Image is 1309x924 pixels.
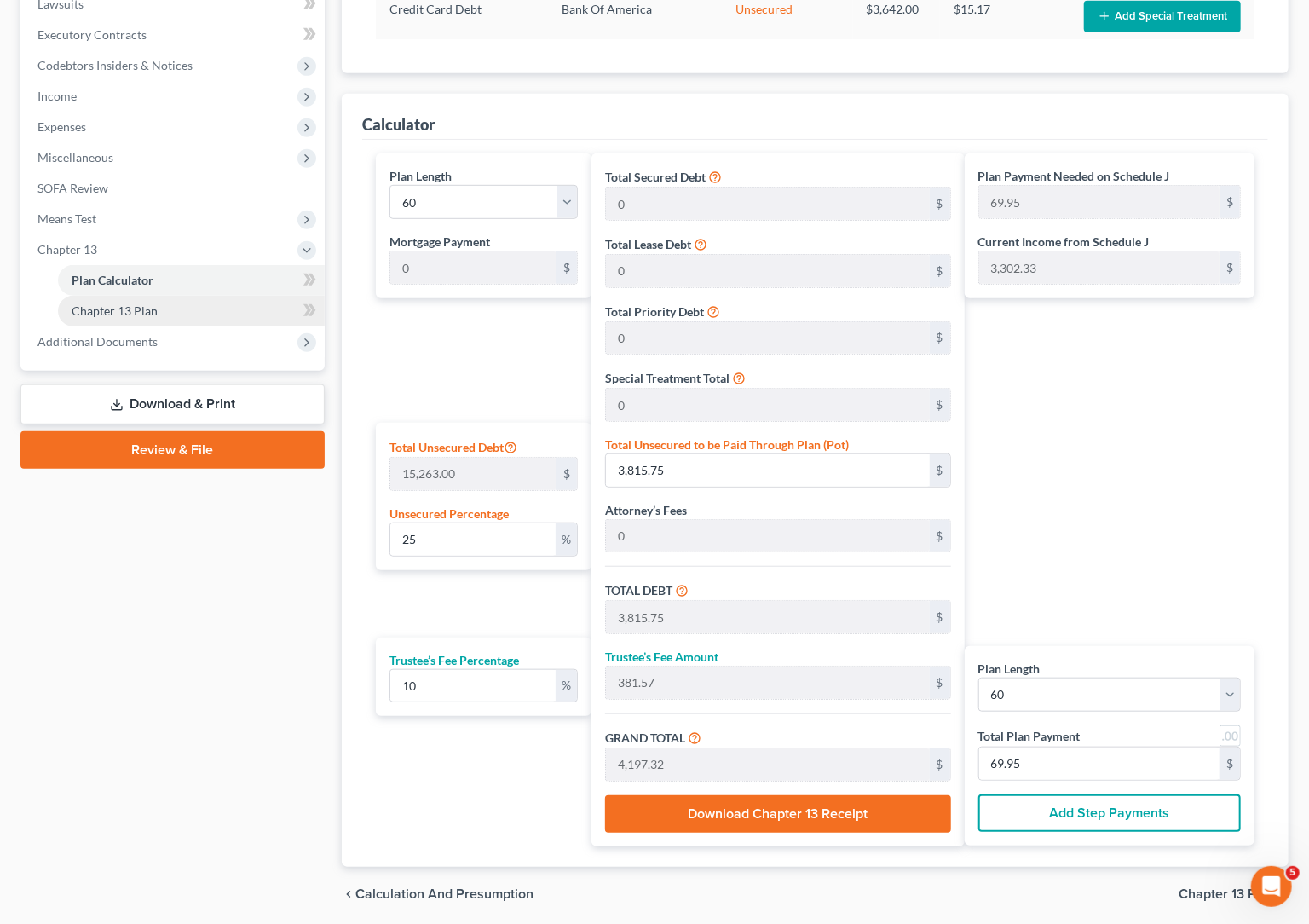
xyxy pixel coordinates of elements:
[605,501,687,519] label: Attorney’s Fees
[1220,251,1240,284] div: $
[606,601,930,633] input: 0.00
[606,255,930,287] input: 0.00
[58,265,325,296] a: Plan Calculator
[24,20,325,50] a: Executory Contracts
[556,458,577,490] div: $
[606,188,930,220] input: 0.00
[1179,887,1289,901] button: Chapter 13 Plan chevron_right
[605,581,672,599] label: TOTAL DEBT
[606,667,930,699] input: 0.00
[1220,186,1240,218] div: $
[978,233,1150,251] label: Current Income from Schedule J
[978,167,1170,185] label: Plan Payment Needed on Schedule J
[605,795,951,833] button: Download Chapter 13 Receipt
[389,167,452,185] label: Plan Length
[37,242,97,257] span: Chapter 13
[979,251,1220,284] input: 0.00
[606,322,930,355] input: 0.00
[930,520,950,552] div: $
[605,303,704,321] label: Total Priority Debt
[979,748,1220,780] input: 0.00
[605,369,729,387] label: Special Treatment Total
[978,660,1041,678] label: Plan Length
[20,384,325,424] a: Download & Print
[390,458,556,490] input: 0.00
[605,648,718,666] label: Trustee’s Fee Amount
[930,667,950,699] div: $
[58,296,325,326] a: Chapter 13 Plan
[556,523,577,556] div: %
[37,150,113,165] span: Miscellaneous
[37,89,77,103] span: Income
[390,670,556,702] input: 0.00
[1286,866,1300,880] span: 5
[606,389,930,421] input: 0.00
[389,436,517,457] label: Total Unsecured Debt
[1179,887,1275,901] span: Chapter 13 Plan
[930,322,950,355] div: $
[390,251,556,284] input: 0.00
[605,235,691,253] label: Total Lease Debt
[37,27,147,42] span: Executory Contracts
[606,454,930,487] input: 0.00
[930,389,950,421] div: $
[342,887,355,901] i: chevron_left
[606,520,930,552] input: 0.00
[930,454,950,487] div: $
[389,505,509,523] label: Unsecured Percentage
[606,748,930,781] input: 0.00
[389,233,490,251] label: Mortgage Payment
[37,58,193,72] span: Codebtors Insiders & Notices
[37,211,96,226] span: Means Test
[978,794,1241,832] button: Add Step Payments
[355,887,533,901] span: Calculation and Presumption
[930,601,950,633] div: $
[930,188,950,220] div: $
[72,273,153,287] span: Plan Calculator
[979,186,1220,218] input: 0.00
[342,887,533,901] button: chevron_left Calculation and Presumption
[390,523,556,556] input: 0.00
[37,334,158,349] span: Additional Documents
[930,748,950,781] div: $
[1220,748,1240,780] div: $
[37,181,108,195] span: SOFA Review
[556,251,577,284] div: $
[1251,866,1292,907] iframe: Intercom live chat
[72,303,158,318] span: Chapter 13 Plan
[605,168,706,186] label: Total Secured Debt
[930,255,950,287] div: $
[556,670,577,702] div: %
[978,727,1081,745] label: Total Plan Payment
[362,114,435,135] div: Calculator
[605,436,849,453] label: Total Unsecured to be Paid Through Plan (Pot)
[37,119,86,134] span: Expenses
[605,729,685,747] label: GRAND TOTAL
[1084,1,1241,32] button: Add Special Treatment
[20,431,325,469] a: Review & File
[24,173,325,204] a: SOFA Review
[389,651,519,669] label: Trustee’s Fee Percentage
[1220,725,1241,747] a: Round to nearest dollar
